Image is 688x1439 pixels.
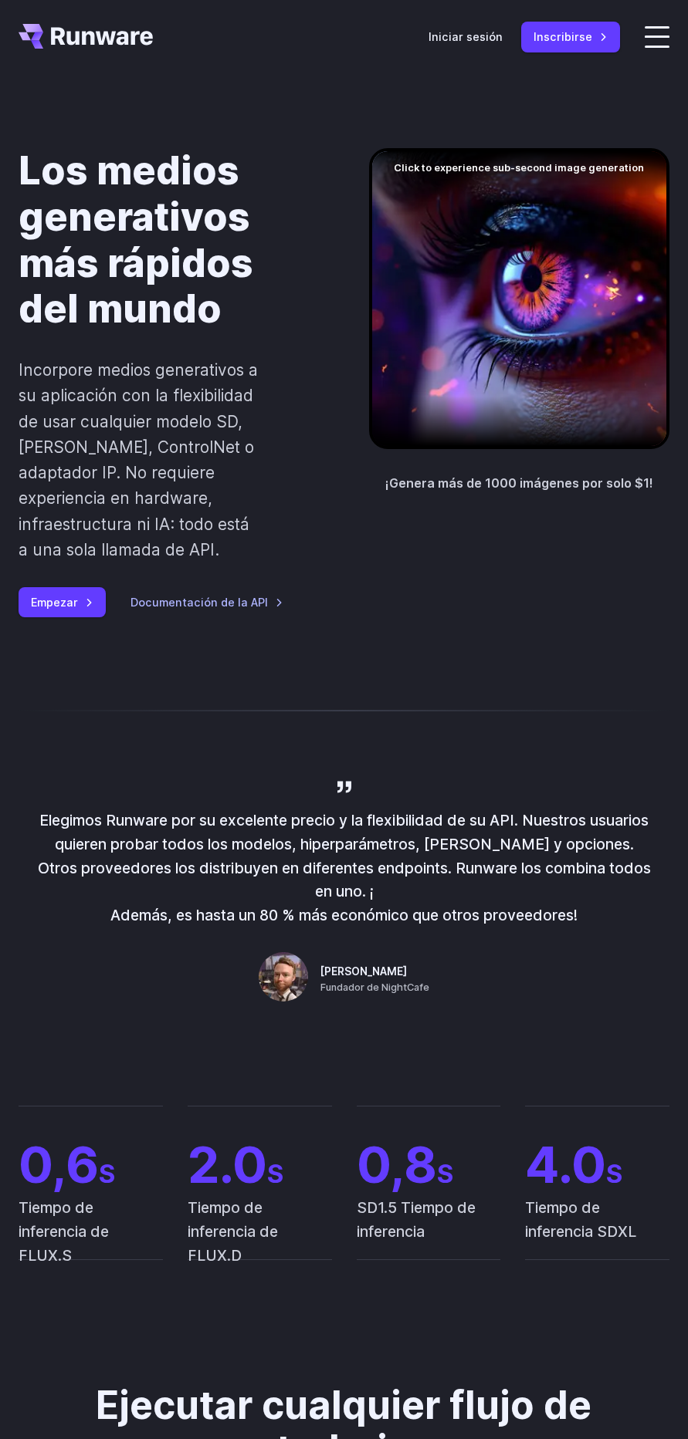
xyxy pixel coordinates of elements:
[267,1158,283,1189] font: S
[19,587,106,617] a: Empezar
[437,1158,453,1189] font: S
[19,147,253,332] font: Los medios generativos más rápidos del mundo
[320,981,429,993] font: Fundador de NightCafe
[19,1198,109,1264] font: Tiempo de inferencia de FLUX.S
[521,22,620,52] a: Inscribirse
[357,1133,437,1195] font: 0,8
[525,1198,636,1241] font: Tiempo de inferencia SDXL
[31,596,78,609] font: Empezar
[429,28,503,46] a: Iniciar sesión
[188,1133,267,1195] font: 2.0
[38,811,651,900] font: Elegimos Runware por su excelente precio y la flexibilidad de su API. Nuestros usuarios quieren p...
[130,596,268,609] font: Documentación de la API
[130,593,283,611] a: Documentación de la API
[259,952,308,1002] img: Persona
[534,30,592,43] font: Inscribirse
[19,1133,99,1195] font: 0,6
[606,1158,622,1189] font: S
[99,1158,115,1189] font: S
[320,965,407,978] font: [PERSON_NAME]
[19,360,258,559] font: Incorpore medios generativos a su aplicación con la flexibilidad de usar cualquier modelo SD, [PE...
[357,1198,476,1241] font: SD1.5 Tiempo de inferencia
[110,906,578,924] font: Además, es hasta un 80 % más económico que otros proveedores!
[525,1133,606,1195] font: 4.0
[385,475,653,491] font: ¡Genera más de 1000 imágenes por solo $1!
[188,1198,278,1264] font: Tiempo de inferencia de FLUX.D
[429,30,503,43] font: Iniciar sesión
[19,24,153,49] a: Ir a /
